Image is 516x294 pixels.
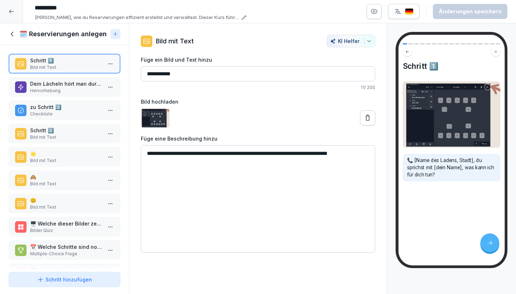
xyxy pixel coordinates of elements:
p: 🙈 [30,173,102,181]
div: Schritt hinzufügen [37,276,92,283]
p: Bild mit Text [30,134,102,141]
div: Schritt 2️⃣Bild mit Text [9,124,120,143]
img: y11w80so0o9us148y59cv1bf.png [141,108,169,128]
p: Bild mit Text [30,64,102,71]
div: 📅 Welche Schritte sind notwendig, um eine Reservierung anzulegen?Multiple-Choice Frage [9,240,120,260]
p: Bild mit Text [156,36,194,46]
div: 🖥️ Welche dieser Bilder zeigt ein digitales Reservierungssystem?Bilder Quiz [9,217,120,237]
div: zu Schritt 2️⃣Checkliste [9,100,120,120]
button: Änderungen speichern [433,4,507,19]
p: Schritt 2️⃣ [30,127,102,134]
p: Schritt 1️⃣ [30,57,102,64]
button: KI Helfer [327,35,375,47]
p: 📅 Welche Schritte sind notwendig, um eine Reservierung anzulegen? [30,243,102,251]
h1: 🗓️ Reservierungen anlegen [19,30,107,38]
img: Bild und Text Vorschau [403,81,501,148]
p: Dein Lächeln hört man durchs Telefon [30,80,102,87]
p: 🖥️ Welche dieser Bilder zeigt ein digitales Reservierungssystem? [30,220,102,227]
button: Schritt hinzufügen [9,272,120,287]
div: 😊Bild mit Text [9,194,120,213]
img: de.svg [405,8,414,15]
p: 🌟 [30,150,102,157]
p: [PERSON_NAME], wie du Reservierungen effizient erstellst und verwaltest. Dieser Kurs führt dich d... [35,14,239,21]
p: Checkliste [30,111,102,117]
div: 🙈Bild mit Text [9,170,120,190]
p: Bilder Quiz [30,227,102,234]
p: Multiple-Choice Frage [30,251,102,257]
p: Hervorhebung [30,87,102,94]
div: 🗓️ Welche Information ist in der Tabelle für die Reservierungszeiten enthalten?Single-Choice Frage [9,264,120,283]
h4: Schritt 1️⃣ [403,62,501,71]
p: Bild mit Text [30,204,102,210]
label: Füge ein Bild und Text hinzu [141,56,375,63]
p: 📞 [Name des Ladens, Stadt], du sprichst mit [dein Name], was kann ich für dich tun? [407,157,496,178]
p: 😊 [30,196,102,204]
p: Bild mit Text [30,181,102,187]
label: Bild hochladen [141,98,375,105]
div: Schritt 1️⃣Bild mit Text [9,54,120,73]
p: 11 / 200 [141,84,375,91]
div: Dein Lächeln hört man durchs TelefonHervorhebung [9,77,120,97]
label: Füge eine Beschreibung hinzu [141,135,375,142]
div: Änderungen speichern [439,8,502,15]
p: Bild mit Text [30,157,102,164]
div: 🌟Bild mit Text [9,147,120,167]
div: KI Helfer [330,38,372,44]
p: zu Schritt 2️⃣ [30,103,102,111]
